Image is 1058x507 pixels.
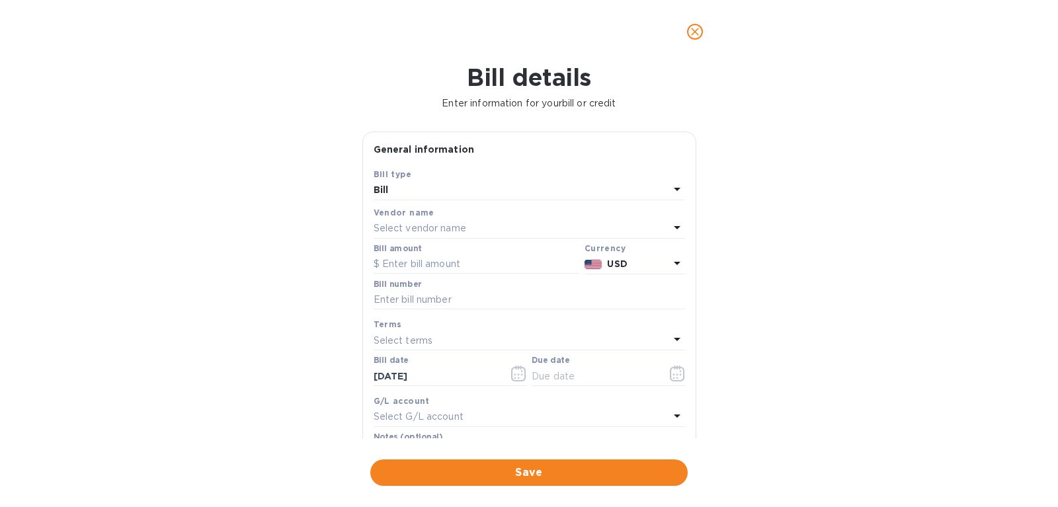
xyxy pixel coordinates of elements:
b: Terms [374,319,402,329]
button: Save [370,459,688,486]
p: Enter information for your bill or credit [11,97,1047,110]
b: Bill [374,184,389,195]
b: G/L account [374,396,430,406]
input: Due date [532,366,657,386]
input: Select date [374,366,499,386]
img: USD [585,260,602,269]
label: Bill number [374,280,421,288]
label: Notes (optional) [374,433,443,441]
label: Bill date [374,357,409,365]
p: Select terms [374,334,433,348]
button: close [679,16,711,48]
label: Due date [532,357,569,365]
b: USD [607,258,627,269]
h1: Bill details [11,63,1047,91]
b: Currency [585,243,626,253]
input: $ Enter bill amount [374,254,579,274]
span: Save [381,465,677,481]
b: Bill type [374,169,412,179]
b: General information [374,144,475,155]
p: Select vendor name [374,221,466,235]
b: Vendor name [374,208,434,217]
p: Select G/L account [374,410,464,424]
input: Enter bill number [374,290,685,310]
label: Bill amount [374,245,421,253]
